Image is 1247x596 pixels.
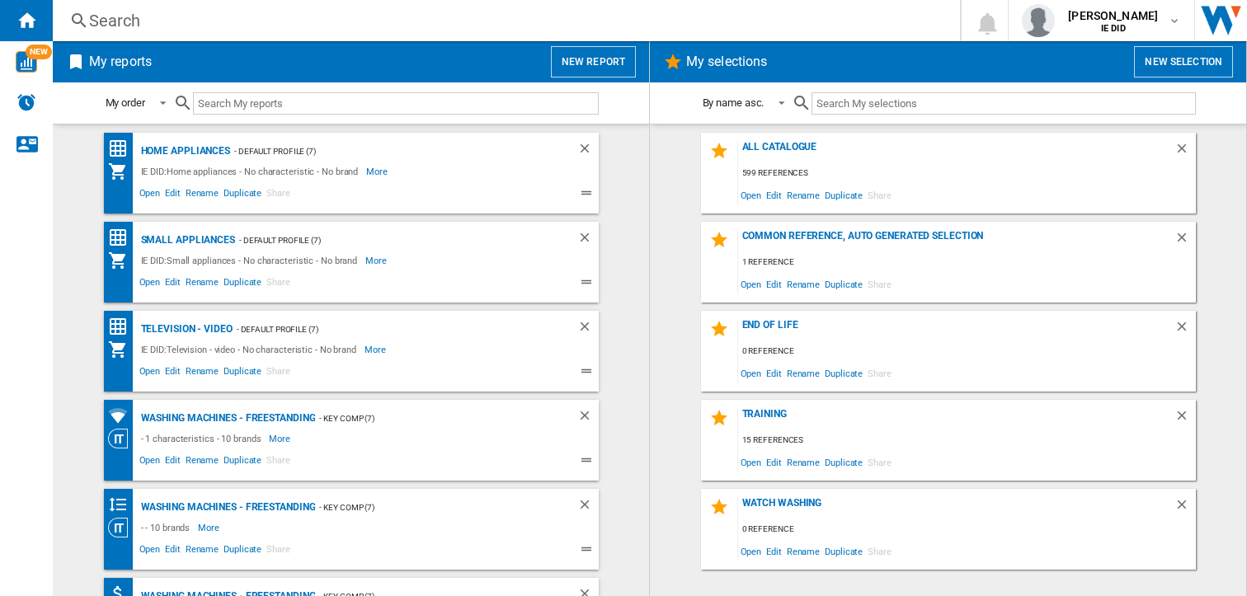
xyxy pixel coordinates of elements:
[738,408,1174,430] div: Training
[738,451,765,473] span: Open
[108,340,137,359] div: My Assortment
[738,319,1174,341] div: end of life
[264,542,293,561] span: Share
[738,430,1196,451] div: 15 references
[865,273,894,295] span: Share
[162,542,183,561] span: Edit
[198,518,222,537] span: More
[221,275,264,294] span: Duplicate
[89,9,917,32] div: Search
[230,141,544,162] div: - Default profile (7)
[137,429,270,448] div: - 1 characteristics - 10 brands
[764,184,784,206] span: Edit
[162,275,183,294] span: Edit
[162,185,183,205] span: Edit
[269,429,293,448] span: More
[108,495,137,515] div: Retailers banding
[738,141,1174,163] div: All Catalogue
[162,364,183,383] span: Edit
[264,364,293,383] span: Share
[183,542,221,561] span: Rename
[1174,319,1196,341] div: Delete
[137,230,235,251] div: Small appliances
[26,45,52,59] span: NEW
[764,451,784,473] span: Edit
[812,92,1195,115] input: Search My selections
[315,497,544,518] div: - Key Comp (7)
[137,141,231,162] div: Home appliances
[738,519,1196,540] div: 0 reference
[235,230,544,251] div: - Default profile (7)
[221,542,264,561] span: Duplicate
[577,497,599,518] div: Delete
[738,163,1196,184] div: 599 references
[365,340,388,359] span: More
[738,540,765,562] span: Open
[1022,4,1055,37] img: profile.jpg
[683,46,770,77] h2: My selections
[137,319,233,340] div: Television - video
[137,185,163,205] span: Open
[137,275,163,294] span: Open
[137,340,365,359] div: IE DID:Television - video - No characteristic - No brand
[865,540,894,562] span: Share
[822,540,865,562] span: Duplicate
[738,184,765,206] span: Open
[738,497,1174,519] div: watch washing
[577,408,599,429] div: Delete
[264,275,293,294] span: Share
[865,362,894,384] span: Share
[703,96,765,109] div: By name asc.
[221,185,264,205] span: Duplicate
[137,364,163,383] span: Open
[108,518,137,537] div: Category View
[865,451,894,473] span: Share
[108,317,137,337] div: Price Matrix
[264,453,293,472] span: Share
[1134,46,1233,77] button: New selection
[108,162,137,181] div: My Assortment
[183,453,221,472] span: Rename
[551,46,636,77] button: New report
[137,453,163,472] span: Open
[108,228,137,248] div: Price Matrix
[315,408,544,429] div: - Key Comp (7)
[738,230,1174,252] div: Common reference, auto generated selection
[784,273,822,295] span: Rename
[822,451,865,473] span: Duplicate
[784,451,822,473] span: Rename
[233,319,544,340] div: - Default profile (7)
[86,46,155,77] h2: My reports
[738,362,765,384] span: Open
[738,252,1196,273] div: 1 reference
[1174,230,1196,252] div: Delete
[137,497,316,518] div: Washing machines - Freestanding
[264,185,293,205] span: Share
[108,138,137,159] div: Price Matrix
[865,184,894,206] span: Share
[137,162,367,181] div: IE DID:Home appliances - No characteristic - No brand
[221,364,264,383] span: Duplicate
[365,251,389,270] span: More
[822,273,865,295] span: Duplicate
[183,364,221,383] span: Rename
[137,408,316,429] div: Washing machines - Freestanding
[738,341,1196,362] div: 0 reference
[822,184,865,206] span: Duplicate
[764,540,784,562] span: Edit
[137,251,366,270] div: IE DID:Small appliances - No characteristic - No brand
[784,362,822,384] span: Rename
[137,542,163,561] span: Open
[183,275,221,294] span: Rename
[108,251,137,270] div: My Assortment
[577,141,599,162] div: Delete
[106,96,145,109] div: My order
[1174,408,1196,430] div: Delete
[162,453,183,472] span: Edit
[764,273,784,295] span: Edit
[784,540,822,562] span: Rename
[193,92,599,115] input: Search My reports
[822,362,865,384] span: Duplicate
[183,185,221,205] span: Rename
[738,273,765,295] span: Open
